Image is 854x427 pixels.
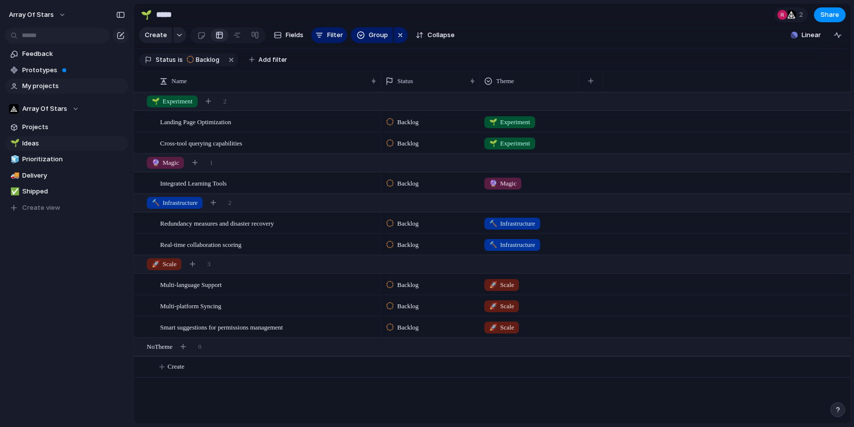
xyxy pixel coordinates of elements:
[5,152,128,167] a: 🧊Prioritization
[397,219,419,229] span: Backlog
[22,122,125,132] span: Projects
[184,54,225,65] button: Backlog
[397,76,413,86] span: Status
[9,171,19,181] button: 🚚
[397,301,419,311] span: Backlog
[489,179,516,189] span: Magic
[5,120,128,135] a: Projects
[196,55,219,64] span: Backlog
[10,170,17,181] div: 🚚
[176,54,185,65] button: is
[160,300,221,311] span: Multi-platform Syncing
[489,139,530,148] span: Experiment
[5,200,128,215] button: Create view
[22,154,125,164] span: Prioritization
[351,27,393,43] button: Group
[152,97,160,105] span: 🌱
[160,279,222,290] span: Multi-language Support
[489,117,530,127] span: Experiment
[10,186,17,197] div: ✅
[489,241,497,248] span: 🔨
[152,96,193,106] span: Experiment
[22,65,125,75] span: Prototypes
[243,53,293,67] button: Add filter
[152,158,179,168] span: Magic
[22,171,125,181] span: Delivery
[10,138,17,149] div: 🌱
[168,362,184,372] span: Create
[9,10,54,20] span: Array Of Stars
[139,27,172,43] button: Create
[138,7,154,23] button: 🌱
[5,136,128,151] a: 🌱Ideas
[427,30,455,40] span: Collapse
[397,179,419,189] span: Backlog
[160,137,242,148] span: Cross-tool querying capabilities
[814,7,846,22] button: Share
[5,79,128,94] a: My projects
[489,323,514,332] span: Scale
[412,27,459,43] button: Collapse
[787,28,825,43] button: Linear
[228,198,232,208] span: 2
[311,27,347,43] button: Filter
[820,10,839,20] span: Share
[160,321,283,332] span: Smart suggestions for permissions management
[152,199,160,206] span: 🔨
[160,238,242,250] span: Real-time collaboration scoring
[286,30,303,40] span: Fields
[147,342,172,352] span: No Theme
[178,55,183,64] span: is
[198,342,202,352] span: 0
[5,168,128,183] a: 🚚Delivery
[397,280,419,290] span: Backlog
[397,323,419,332] span: Backlog
[22,49,125,59] span: Feedback
[171,76,187,86] span: Name
[152,198,198,208] span: Infrastructure
[152,159,160,166] span: 🔮
[4,7,71,23] button: Array Of Stars
[210,158,213,168] span: 1
[9,139,19,148] button: 🌱
[152,259,176,269] span: Scale
[489,240,535,250] span: Infrastructure
[802,30,821,40] span: Linear
[22,203,60,213] span: Create view
[489,280,514,290] span: Scale
[5,101,128,116] button: Array Of Stars
[9,154,19,164] button: 🧊
[270,27,307,43] button: Fields
[489,140,497,147] span: 🌱
[496,76,514,86] span: Theme
[369,30,388,40] span: Group
[152,260,160,268] span: 🚀
[10,154,17,165] div: 🧊
[5,63,128,78] a: Prototypes
[489,220,497,227] span: 🔨
[160,116,231,127] span: Landing Page Optimization
[397,240,419,250] span: Backlog
[489,324,497,331] span: 🚀
[397,117,419,127] span: Backlog
[141,8,152,21] div: 🌱
[258,55,287,64] span: Add filter
[397,139,419,148] span: Backlog
[160,177,227,189] span: Integrated Learning Tools
[9,187,19,196] button: ✅
[489,281,497,288] span: 🚀
[799,10,806,20] span: 2
[489,302,497,310] span: 🚀
[489,301,514,311] span: Scale
[156,55,176,64] span: Status
[160,217,274,229] span: Redundancy measures and disaster recovery
[5,184,128,199] a: ✅Shipped
[327,30,343,40] span: Filter
[489,118,497,126] span: 🌱
[207,259,211,269] span: 3
[22,187,125,196] span: Shipped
